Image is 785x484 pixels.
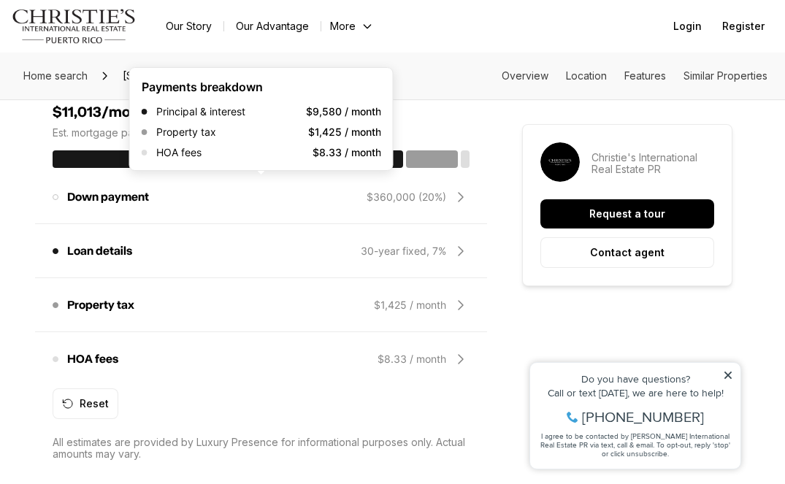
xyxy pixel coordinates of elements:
[154,16,223,37] a: Our Story
[67,299,134,311] p: Property tax
[53,288,470,323] div: Property tax$1,425 / month
[502,70,767,82] nav: Page section menu
[60,69,182,83] span: [PHONE_NUMBER]
[590,247,665,258] p: Contact agent
[62,398,109,410] div: Reset
[18,90,208,118] span: I agree to be contacted by [PERSON_NAME] International Real Estate PR via text, call & email. To ...
[15,47,211,57] div: Call or text [DATE], we are here to help!
[142,106,245,118] p: Principal & interest
[321,16,383,37] button: More
[117,64,308,88] span: [STREET_ADDRESS][PERSON_NAME]
[67,245,132,257] p: Loan details
[673,20,702,32] span: Login
[142,80,381,94] h5: Payments breakdown
[23,69,88,82] span: Home search
[12,9,137,44] img: logo
[722,20,765,32] span: Register
[624,69,666,82] a: Skip to: Features
[540,237,714,268] button: Contact agent
[53,437,470,460] p: All estimates are provided by Luxury Presence for informational purposes only. Actual amounts may...
[378,352,446,366] div: $8.33 / month
[540,199,714,228] button: Request a tour
[142,126,216,138] p: Property tax
[224,16,321,37] a: Our Advantage
[308,126,381,138] p: $1,425 / month
[713,12,773,41] button: Register
[589,208,665,220] p: Request a tour
[53,234,470,269] div: Loan details30-year fixed, 7%
[53,104,470,121] h4: $11,013/mo
[67,353,118,365] p: HOA fees
[566,69,607,82] a: Skip to: Location
[313,147,381,158] p: $8.33 / month
[374,298,446,312] div: $1,425 / month
[502,69,548,82] a: Skip to: Overview
[53,388,118,419] button: Reset
[591,152,714,175] p: Christie's International Real Estate PR
[361,244,446,258] div: 30-year fixed, 7%
[53,180,470,215] div: Down payment$360,000 (20%)
[367,190,446,204] div: $360,000 (20%)
[15,33,211,43] div: Do you have questions?
[306,106,381,118] p: $9,580 / month
[683,69,767,82] a: Skip to: Similar Properties
[18,64,93,88] a: Home search
[67,191,149,203] p: Down payment
[142,147,202,158] p: HOA fees
[665,12,711,41] button: Login
[53,127,470,139] p: Est. mortgage payment based on a $1,800,000 home price.
[53,342,470,377] div: HOA fees$8.33 / month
